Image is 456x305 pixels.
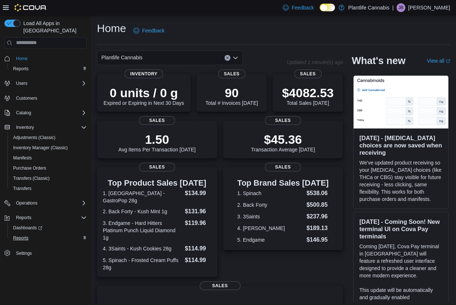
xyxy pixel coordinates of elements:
[10,143,87,152] span: Inventory Manager (Classic)
[13,108,87,117] span: Catalog
[1,78,90,88] button: Users
[103,208,182,215] dt: 2. Back Forty - Kush Mint 1g
[101,53,143,62] span: Plantlife Cannabis
[1,213,90,223] button: Reports
[124,70,163,78] span: Inventory
[1,247,90,258] button: Settings
[7,132,90,143] button: Adjustments (Classic)
[130,23,167,38] a: Feedback
[1,108,90,118] button: Catalog
[139,163,175,171] span: Sales
[185,256,211,265] dd: $114.99
[7,143,90,153] button: Inventory Manager (Classic)
[348,3,389,12] p: Plantlife Cannabis
[4,50,87,277] nav: Complex example
[1,53,90,64] button: Home
[294,70,321,78] span: Sales
[10,133,87,142] span: Adjustments (Classic)
[7,183,90,194] button: Transfers
[13,123,37,132] button: Inventory
[13,94,87,103] span: Customers
[16,110,31,116] span: Catalog
[103,219,182,241] dt: 3. Endgame - Hard Hitters Platinum Punch Liquid Diamond 1g
[16,80,27,86] span: Users
[10,154,87,162] span: Manifests
[13,186,31,191] span: Transfers
[397,3,405,12] div: Jessica Boyer
[265,163,301,171] span: Sales
[10,234,87,242] span: Reports
[13,79,87,88] span: Users
[359,243,443,279] p: Coming [DATE], Cova Pay terminal in [GEOGRAPHIC_DATA] will feature a refreshed user interface des...
[13,213,34,222] button: Reports
[307,201,329,209] dd: $500.85
[359,159,443,203] p: We've updated product receiving so your [MEDICAL_DATA] choices (like THCa or CBG) stay visible fo...
[359,134,443,156] h3: [DATE] - [MEDICAL_DATA] choices are now saved when receiving
[16,56,28,62] span: Home
[1,93,90,103] button: Customers
[392,3,394,12] p: |
[15,4,47,11] img: Cova
[237,190,304,197] dt: 1. Spinach
[185,219,211,227] dd: $119.96
[142,27,164,34] span: Feedback
[7,64,90,74] button: Reports
[104,86,184,106] div: Expired or Expiring in Next 30 Days
[10,64,87,73] span: Reports
[103,190,182,204] dt: 1. [GEOGRAPHIC_DATA] - GastroPop 28g
[237,225,304,232] dt: 4. [PERSON_NAME]
[205,86,258,106] div: Total # Invoices [DATE]
[13,108,34,117] button: Catalog
[307,212,329,221] dd: $237.96
[287,59,343,65] p: Updated 1 minute(s) ago
[7,223,90,233] a: Dashboards
[13,94,40,103] a: Customers
[237,179,329,187] h3: Top Brand Sales [DATE]
[13,155,32,161] span: Manifests
[10,164,49,173] a: Purchase Orders
[13,66,28,72] span: Reports
[185,244,211,253] dd: $114.99
[16,250,32,256] span: Settings
[320,11,320,12] span: Dark Mode
[13,235,28,241] span: Reports
[10,174,52,183] a: Transfers (Classic)
[307,235,329,244] dd: $146.95
[233,55,238,61] button: Open list of options
[218,70,245,78] span: Sales
[265,116,301,125] span: Sales
[13,175,50,181] span: Transfers (Classic)
[10,184,34,193] a: Transfers
[20,20,87,34] span: Load All Apps in [GEOGRAPHIC_DATA]
[446,59,450,63] svg: External link
[237,213,304,220] dt: 3. 3Saints
[16,124,34,130] span: Inventory
[282,86,334,100] p: $4082.53
[237,201,304,209] dt: 2. Back Forty
[205,86,258,100] p: 90
[307,189,329,198] dd: $538.06
[7,153,90,163] button: Manifests
[13,54,31,63] a: Home
[7,163,90,173] button: Purchase Orders
[10,223,45,232] a: Dashboards
[10,164,87,173] span: Purchase Orders
[320,4,335,11] input: Dark Mode
[292,4,314,11] span: Feedback
[1,198,90,208] button: Operations
[10,133,58,142] a: Adjustments (Classic)
[104,86,184,100] p: 0 units / 0 g
[13,249,35,258] a: Settings
[13,248,87,257] span: Settings
[237,236,304,243] dt: 5. Endgame
[13,145,68,151] span: Inventory Manager (Classic)
[251,132,315,152] div: Transaction Average [DATE]
[10,64,31,73] a: Reports
[10,184,87,193] span: Transfers
[13,165,46,171] span: Purchase Orders
[13,79,30,88] button: Users
[118,132,196,147] p: 1.50
[251,132,315,147] p: $45.36
[185,207,211,216] dd: $131.96
[103,179,211,187] h3: Top Product Sales [DATE]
